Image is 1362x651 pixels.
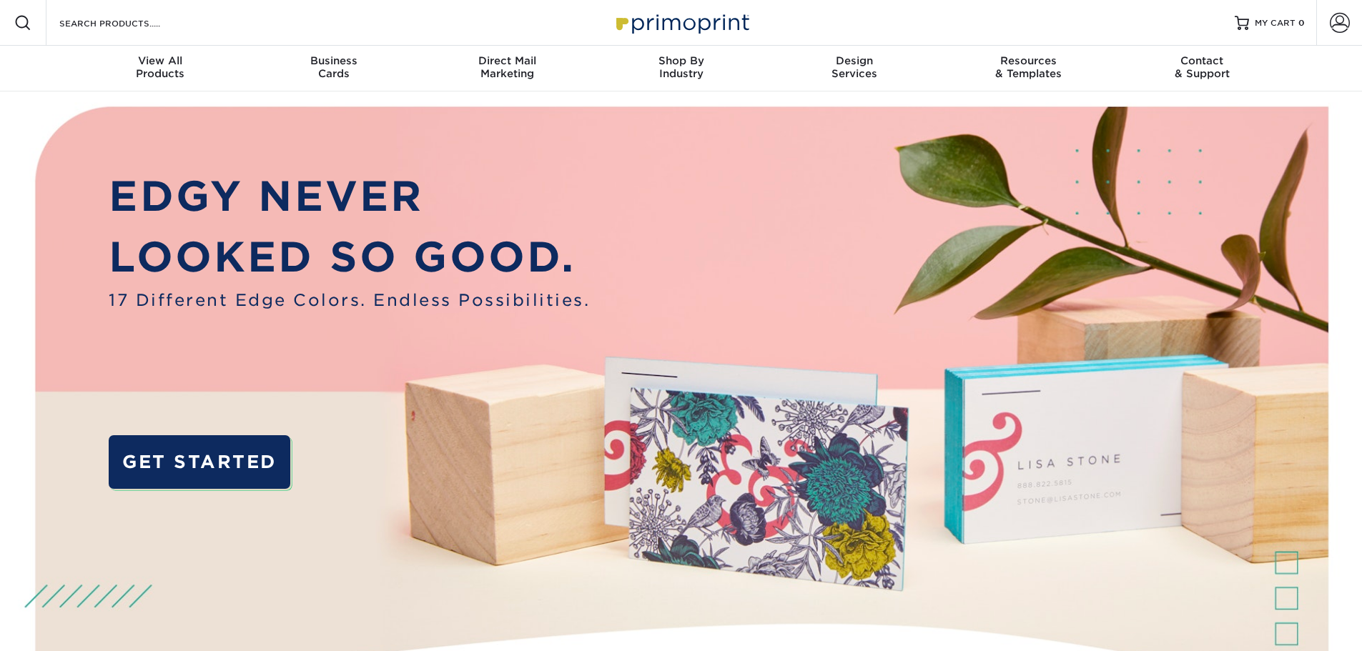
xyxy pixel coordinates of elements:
a: Direct MailMarketing [420,46,594,91]
div: Industry [594,54,768,80]
img: Primoprint [610,7,753,38]
p: EDGY NEVER [109,166,590,227]
a: Contact& Support [1115,46,1289,91]
a: View AllProducts [74,46,247,91]
span: 0 [1298,18,1305,28]
a: Shop ByIndustry [594,46,768,91]
span: View All [74,54,247,67]
a: Resources& Templates [942,46,1115,91]
div: Services [768,54,942,80]
span: Business [247,54,420,67]
div: Products [74,54,247,80]
span: Design [768,54,942,67]
span: MY CART [1255,17,1296,29]
span: 17 Different Edge Colors. Endless Possibilities. [109,288,590,312]
div: Marketing [420,54,594,80]
p: LOOKED SO GOOD. [109,227,590,288]
a: GET STARTED [109,435,290,489]
a: BusinessCards [247,46,420,91]
span: Contact [1115,54,1289,67]
span: Resources [942,54,1115,67]
div: & Templates [942,54,1115,80]
div: Cards [247,54,420,80]
input: SEARCH PRODUCTS..... [58,14,197,31]
span: Direct Mail [420,54,594,67]
a: DesignServices [768,46,942,91]
span: Shop By [594,54,768,67]
div: & Support [1115,54,1289,80]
